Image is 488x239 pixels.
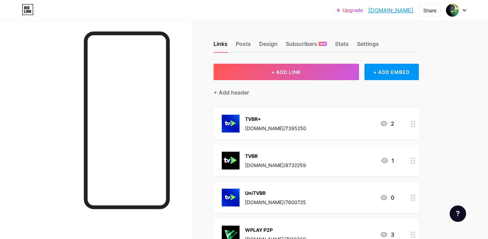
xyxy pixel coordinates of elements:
[222,189,240,206] img: UniTVBR
[245,199,306,206] div: [DOMAIN_NAME]/7600725
[337,8,363,13] a: Upgrade
[286,40,327,52] div: Subscribers
[222,152,240,169] img: TVBR
[364,64,419,80] div: + ADD EMBED
[245,226,306,234] div: WPLAY P2P
[446,4,459,17] img: iptvbrasil
[357,40,379,52] div: Settings
[381,156,394,165] div: 1
[214,64,359,80] button: + ADD LINK
[380,193,394,202] div: 0
[271,69,301,75] span: + ADD LINK
[320,42,326,46] span: NEW
[380,230,394,239] div: 3
[380,119,394,128] div: 2
[423,7,436,14] div: Share
[245,189,306,197] div: UniTVBR
[368,6,413,14] a: [DOMAIN_NAME]
[245,115,306,123] div: TVBR+
[236,40,251,52] div: Posts
[259,40,278,52] div: Design
[222,115,240,133] img: TVBR+
[214,88,249,97] div: + Add header
[245,162,306,169] div: [DOMAIN_NAME]/8732259
[214,40,228,52] div: Links
[245,152,306,160] div: TVBR
[335,40,349,52] div: Stats
[245,125,306,132] div: [DOMAIN_NAME]/7395250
